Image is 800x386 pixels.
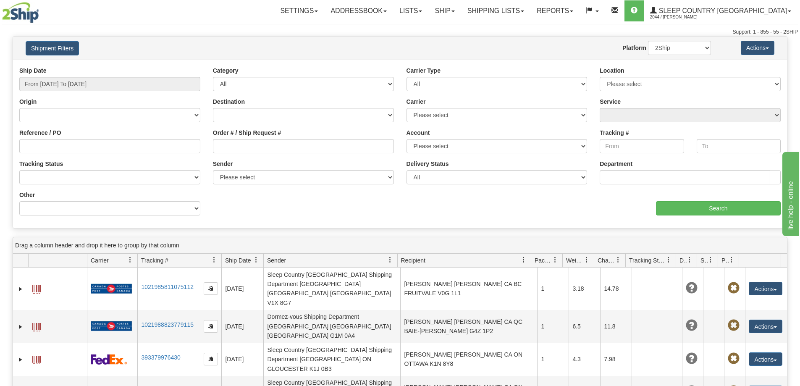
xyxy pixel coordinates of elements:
label: Account [407,129,430,137]
a: Charge filter column settings [611,253,625,267]
label: Tracking Status [19,160,63,168]
td: 7.98 [600,343,632,375]
a: Label [32,281,41,295]
span: Delivery Status [679,256,687,265]
label: Reference / PO [19,129,61,137]
td: [PERSON_NAME] [PERSON_NAME] CA ON OTTAWA K1N 8Y8 [400,343,537,375]
span: Tracking # [141,256,168,265]
button: Actions [749,320,782,333]
td: 11.8 [600,310,632,343]
td: [PERSON_NAME] [PERSON_NAME] CA BC FRUITVALE V0G 1L1 [400,268,537,310]
span: Pickup Status [721,256,729,265]
span: Packages [535,256,552,265]
span: Pickup Not Assigned [728,353,740,365]
label: Delivery Status [407,160,449,168]
button: Copy to clipboard [204,320,218,333]
label: Category [213,66,239,75]
a: 1021988823779115 [141,321,194,328]
div: Support: 1 - 855 - 55 - 2SHIP [2,29,798,36]
a: Addressbook [324,0,393,21]
a: Ship [428,0,461,21]
button: Actions [749,352,782,366]
img: logo2044.jpg [2,2,39,23]
label: Other [19,191,35,199]
a: 1021985811075112 [141,284,194,290]
button: Copy to clipboard [204,353,218,365]
a: Tracking # filter column settings [207,253,221,267]
span: Tracking Status [629,256,666,265]
button: Actions [749,282,782,295]
label: Tracking # [600,129,629,137]
input: From [600,139,684,153]
button: Copy to clipboard [204,282,218,295]
a: Carrier filter column settings [123,253,137,267]
a: Lists [393,0,428,21]
td: 1 [537,268,569,310]
label: Sender [213,160,233,168]
a: Label [32,352,41,365]
label: Carrier [407,97,426,106]
a: Reports [530,0,580,21]
span: Carrier [91,256,109,265]
span: Sleep Country [GEOGRAPHIC_DATA] [657,7,787,14]
span: Weight [566,256,584,265]
label: Location [600,66,624,75]
td: Dormez-vous Shipping Department [GEOGRAPHIC_DATA] [GEOGRAPHIC_DATA] [GEOGRAPHIC_DATA] G1M 0A4 [263,310,400,343]
a: Pickup Status filter column settings [724,253,739,267]
td: [PERSON_NAME] [PERSON_NAME] CA QC BAIE-[PERSON_NAME] G4Z 1P2 [400,310,537,343]
td: [DATE] [221,268,263,310]
label: Service [600,97,621,106]
label: Origin [19,97,37,106]
td: [DATE] [221,310,263,343]
span: Pickup Not Assigned [728,320,740,331]
a: Expand [16,355,25,364]
td: 14.78 [600,268,632,310]
a: Delivery Status filter column settings [682,253,697,267]
td: Sleep Country [GEOGRAPHIC_DATA] Shipping Department [GEOGRAPHIC_DATA] [GEOGRAPHIC_DATA] [GEOGRAPH... [263,268,400,310]
td: 1 [537,310,569,343]
span: Unknown [686,320,698,331]
span: Sender [267,256,286,265]
label: Carrier Type [407,66,441,75]
a: Expand [16,323,25,331]
label: Ship Date [19,66,47,75]
input: To [697,139,781,153]
td: Sleep Country [GEOGRAPHIC_DATA] Shipping Department [GEOGRAPHIC_DATA] ON GLOUCESTER K1J 0B3 [263,343,400,375]
div: grid grouping header [13,237,787,254]
span: Charge [598,256,615,265]
a: Tracking Status filter column settings [661,253,676,267]
a: Expand [16,285,25,293]
a: Settings [274,0,324,21]
div: live help - online [6,5,78,15]
span: Recipient [401,256,425,265]
td: 4.3 [569,343,600,375]
a: Sender filter column settings [383,253,397,267]
span: Pickup Not Assigned [728,282,740,294]
td: [DATE] [221,343,263,375]
a: Recipient filter column settings [517,253,531,267]
button: Shipment Filters [26,41,79,55]
a: 393379976430 [141,354,180,361]
label: Destination [213,97,245,106]
a: Weight filter column settings [580,253,594,267]
span: Unknown [686,353,698,365]
a: Packages filter column settings [548,253,562,267]
img: 2 - FedEx Express® [91,354,127,365]
label: Platform [622,44,646,52]
button: Actions [741,41,774,55]
td: 3.18 [569,268,600,310]
label: Order # / Ship Request # [213,129,281,137]
img: 20 - Canada Post [91,321,132,331]
a: Ship Date filter column settings [249,253,263,267]
span: Ship Date [225,256,251,265]
td: 1 [537,343,569,375]
span: 2044 / [PERSON_NAME] [650,13,713,21]
span: Unknown [686,282,698,294]
td: 6.5 [569,310,600,343]
input: Search [656,201,781,215]
span: Shipment Issues [700,256,708,265]
a: Shipping lists [461,0,530,21]
img: 20 - Canada Post [91,284,132,294]
label: Department [600,160,632,168]
a: Sleep Country [GEOGRAPHIC_DATA] 2044 / [PERSON_NAME] [644,0,797,21]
